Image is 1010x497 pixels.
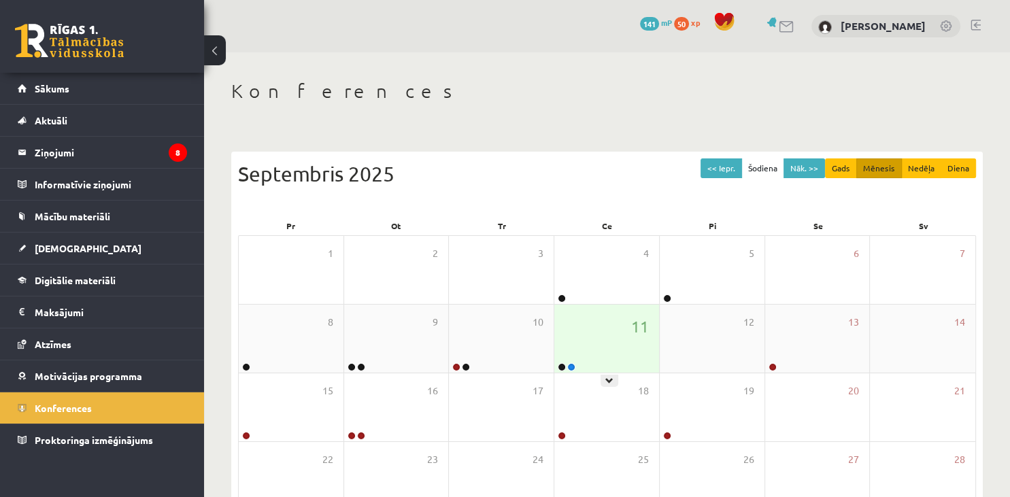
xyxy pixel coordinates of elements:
[691,17,700,28] span: xp
[18,296,187,328] a: Maksājumi
[35,137,187,168] legend: Ziņojumi
[231,80,983,103] h1: Konferences
[328,246,333,261] span: 1
[765,216,871,235] div: Se
[35,114,67,126] span: Aktuāli
[18,424,187,456] a: Proktoringa izmēģinājums
[18,264,187,296] a: Digitālie materiāli
[533,452,543,467] span: 24
[848,315,859,330] span: 13
[743,452,754,467] span: 26
[640,17,672,28] a: 141 mP
[18,169,187,200] a: Informatīvie ziņojumi
[638,383,649,398] span: 18
[322,383,333,398] span: 15
[35,402,92,414] span: Konferences
[18,392,187,424] a: Konferences
[35,296,187,328] legend: Maksājumi
[701,158,742,178] button: << Iepr.
[35,338,71,350] span: Atzīmes
[848,383,859,398] span: 20
[18,137,187,168] a: Ziņojumi8
[538,246,543,261] span: 3
[18,73,187,104] a: Sākums
[35,434,153,446] span: Proktoringa izmēģinājums
[18,328,187,360] a: Atzīmes
[427,452,438,467] span: 23
[643,246,649,261] span: 4
[238,216,343,235] div: Pr
[433,246,438,261] span: 2
[554,216,660,235] div: Ce
[825,158,857,178] button: Gads
[660,216,765,235] div: Pi
[427,383,438,398] span: 16
[35,82,69,95] span: Sākums
[433,315,438,330] span: 9
[871,216,976,235] div: Sv
[741,158,784,178] button: Šodiena
[238,158,976,189] div: Septembris 2025
[533,315,543,330] span: 10
[638,452,649,467] span: 25
[954,452,965,467] span: 28
[674,17,689,31] span: 50
[749,246,754,261] span: 5
[743,315,754,330] span: 12
[449,216,554,235] div: Tr
[901,158,941,178] button: Nedēļa
[743,383,754,398] span: 19
[856,158,902,178] button: Mēnesis
[322,452,333,467] span: 22
[941,158,976,178] button: Diena
[169,143,187,162] i: 8
[18,233,187,264] a: [DEMOGRAPHIC_DATA]
[661,17,672,28] span: mP
[954,383,965,398] span: 21
[35,274,116,286] span: Digitālie materiāli
[35,370,142,382] span: Motivācijas programma
[18,105,187,136] a: Aktuāli
[784,158,825,178] button: Nāk. >>
[18,360,187,392] a: Motivācijas programma
[35,169,187,200] legend: Informatīvie ziņojumi
[674,17,707,28] a: 50 xp
[640,17,659,31] span: 141
[841,19,926,33] a: [PERSON_NAME]
[533,383,543,398] span: 17
[343,216,449,235] div: Ot
[18,201,187,232] a: Mācību materiāli
[328,315,333,330] span: 8
[854,246,859,261] span: 6
[848,452,859,467] span: 27
[631,315,649,338] span: 11
[954,315,965,330] span: 14
[35,210,110,222] span: Mācību materiāli
[818,20,832,34] img: Estere Naudiņa-Dannenberga
[15,24,124,58] a: Rīgas 1. Tālmācības vidusskola
[960,246,965,261] span: 7
[35,242,141,254] span: [DEMOGRAPHIC_DATA]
